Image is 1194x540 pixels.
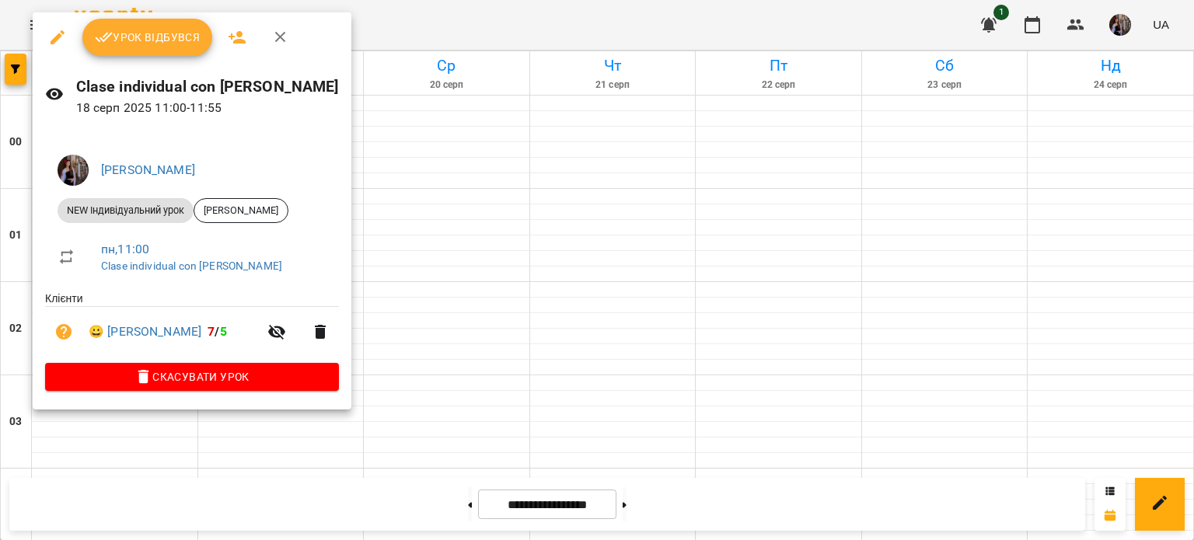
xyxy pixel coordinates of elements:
[220,324,227,339] span: 5
[101,260,282,272] a: Clase individual con [PERSON_NAME]
[82,19,213,56] button: Урок відбувся
[208,324,215,339] span: 7
[101,162,195,177] a: [PERSON_NAME]
[45,363,339,391] button: Скасувати Урок
[45,313,82,350] button: Візит ще не сплачено. Додати оплату?
[194,198,288,223] div: [PERSON_NAME]
[194,204,288,218] span: [PERSON_NAME]
[76,75,339,99] h6: Clase individual con [PERSON_NAME]
[101,242,149,256] a: пн , 11:00
[58,155,89,186] img: 8d3efba7e3fbc8ec2cfbf83b777fd0d7.JPG
[45,291,339,363] ul: Клієнти
[76,99,339,117] p: 18 серп 2025 11:00 - 11:55
[95,28,201,47] span: Урок відбувся
[208,324,226,339] b: /
[89,322,201,341] a: 😀 [PERSON_NAME]
[58,204,194,218] span: NEW Індивідуальний урок
[58,368,326,386] span: Скасувати Урок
